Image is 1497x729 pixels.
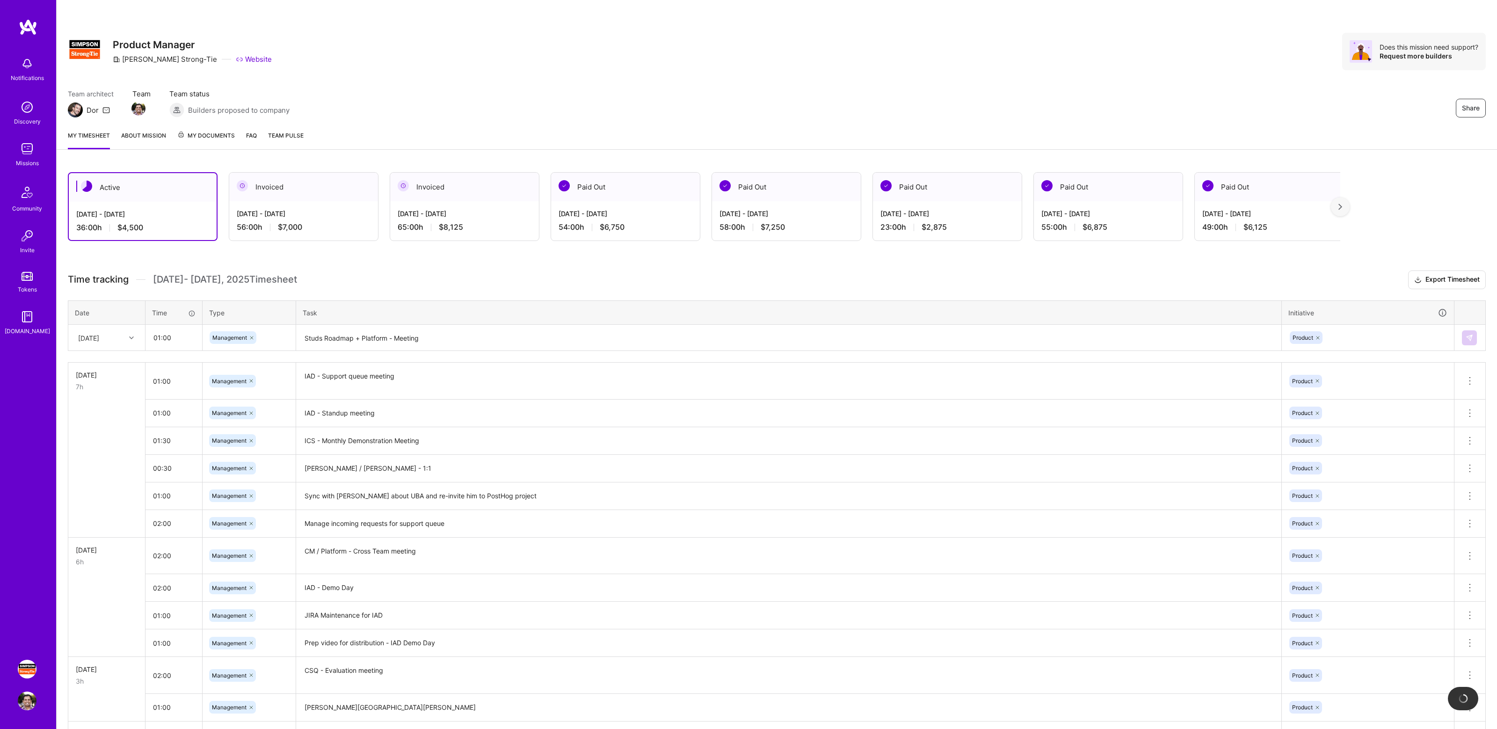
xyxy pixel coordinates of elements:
img: teamwork [18,139,36,158]
span: Management [212,520,247,527]
textarea: CM / Platform - Cross Team meeting [297,539,1280,574]
div: [DATE] [76,545,138,555]
div: Paid Out [551,173,700,201]
img: Avatar [1350,40,1372,63]
span: Product [1292,672,1313,679]
div: [DATE] - [DATE] [1202,209,1336,219]
div: Dor [87,105,99,115]
div: Missions [16,158,39,168]
span: Share [1462,103,1480,113]
span: Management [212,640,247,647]
span: Management [212,334,247,341]
div: Discovery [14,117,41,126]
textarea: Sync with [PERSON_NAME] about UBA and re-invite him to PostHog project [297,483,1280,509]
img: right [1338,204,1342,210]
div: Request more builders [1380,51,1478,60]
textarea: Studs Roadmap + Platform - Meeting [297,326,1280,350]
textarea: IAD - Demo Day [297,575,1280,601]
span: Management [212,672,247,679]
textarea: [PERSON_NAME][GEOGRAPHIC_DATA][PERSON_NAME] [297,695,1280,721]
input: HH:MM [145,483,202,508]
a: FAQ [246,131,257,149]
div: [DATE] - [DATE] [719,209,853,219]
span: Product [1292,437,1313,444]
i: icon Download [1414,275,1422,285]
img: Paid Out [1041,180,1053,191]
input: HH:MM [145,428,202,453]
span: $2,875 [922,222,947,232]
div: [DATE] [76,664,138,674]
span: Product [1292,492,1313,499]
a: My Documents [177,131,235,149]
span: Management [212,552,247,559]
span: Team Pulse [268,132,304,139]
div: 7h [76,382,138,392]
input: HH:MM [145,543,202,568]
span: Team [132,89,151,99]
div: 3h [76,676,138,686]
img: Simpson Strong-Tie: Product Manager [18,660,36,678]
span: Management [212,465,247,472]
a: Team Member Avatar [132,101,145,117]
textarea: CSQ - Evaluation meeting [297,658,1280,693]
input: HH:MM [145,401,202,425]
div: null [1462,330,1478,345]
img: Paid Out [559,180,570,191]
span: $4,500 [117,223,143,233]
img: bell [18,54,36,73]
span: Management [212,437,247,444]
div: 56:00 h [237,222,371,232]
i: icon Chevron [129,335,134,340]
img: Invite [18,226,36,245]
span: Product [1292,640,1313,647]
div: [DATE] - [DATE] [237,209,371,219]
img: Team Member Avatar [131,102,145,116]
input: HH:MM [146,325,202,350]
textarea: Manage incoming requests for support queue [297,511,1280,537]
textarea: Prep video for distribution - IAD Demo Day [297,630,1280,656]
th: Task [296,300,1282,325]
a: Website [236,54,272,64]
a: My timesheet [68,131,110,149]
img: Company Logo [68,33,102,66]
input: HH:MM [145,369,202,394]
div: Time [152,308,196,318]
img: User Avatar [18,692,36,710]
div: Invite [20,245,35,255]
input: HH:MM [145,631,202,656]
i: icon Mail [102,106,110,114]
div: Paid Out [712,173,861,201]
input: HH:MM [145,603,202,628]
img: Invoiced [398,180,409,191]
img: Invoiced [237,180,248,191]
img: Community [16,181,38,204]
div: Initiative [1288,307,1447,318]
img: Team Architect [68,102,83,117]
textarea: JIRA Maintenance for IAD [297,603,1280,628]
img: Submit [1466,334,1473,342]
input: HH:MM [145,695,202,720]
i: icon CompanyGray [113,56,120,63]
span: My Documents [177,131,235,141]
div: 65:00 h [398,222,531,232]
span: Management [212,584,247,591]
img: logo [19,19,37,36]
span: Management [212,492,247,499]
span: Product [1292,465,1313,472]
th: Type [203,300,296,325]
span: $6,875 [1083,222,1107,232]
span: Product [1292,409,1313,416]
div: Active [69,173,217,202]
img: Active [81,181,92,192]
button: Export Timesheet [1408,270,1486,289]
span: Product [1292,584,1313,591]
input: HH:MM [145,663,202,688]
img: Paid Out [1202,180,1214,191]
span: Builders proposed to company [188,105,290,115]
img: Paid Out [880,180,892,191]
div: Paid Out [1034,173,1183,201]
div: [DATE] [78,333,99,343]
span: Product [1293,334,1313,341]
div: [PERSON_NAME] Strong-Tie [113,54,217,64]
div: Invoiced [229,173,378,201]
